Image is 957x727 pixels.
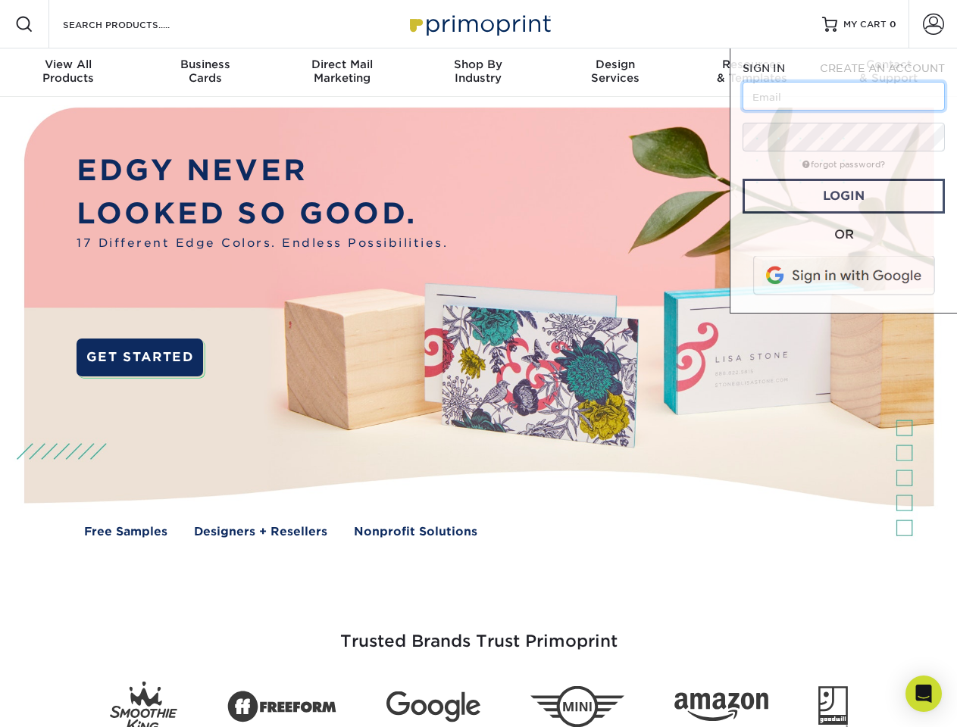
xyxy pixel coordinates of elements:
[77,192,448,236] p: LOOKED SO GOOD.
[674,693,768,722] img: Amazon
[743,82,945,111] input: Email
[36,595,922,669] h3: Trusted Brands Trust Primoprint
[386,691,480,722] img: Google
[802,160,885,170] a: forgot password?
[818,686,848,727] img: Goodwill
[274,58,410,85] div: Marketing
[743,179,945,214] a: Login
[410,58,546,85] div: Industry
[274,48,410,97] a: Direct MailMarketing
[194,523,327,541] a: Designers + Resellers
[354,523,477,541] a: Nonprofit Solutions
[683,58,820,71] span: Resources
[547,58,683,71] span: Design
[77,149,448,192] p: EDGY NEVER
[410,48,546,97] a: Shop ByIndustry
[683,48,820,97] a: Resources& Templates
[547,58,683,85] div: Services
[743,62,785,74] span: SIGN IN
[905,676,942,712] div: Open Intercom Messenger
[410,58,546,71] span: Shop By
[274,58,410,71] span: Direct Mail
[547,48,683,97] a: DesignServices
[403,8,555,40] img: Primoprint
[136,58,273,85] div: Cards
[683,58,820,85] div: & Templates
[136,48,273,97] a: BusinessCards
[136,58,273,71] span: Business
[820,62,945,74] span: CREATE AN ACCOUNT
[77,339,203,376] a: GET STARTED
[743,226,945,244] div: OR
[890,19,896,30] span: 0
[843,18,887,31] span: MY CART
[61,15,209,33] input: SEARCH PRODUCTS.....
[77,235,448,252] span: 17 Different Edge Colors. Endless Possibilities.
[84,523,167,541] a: Free Samples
